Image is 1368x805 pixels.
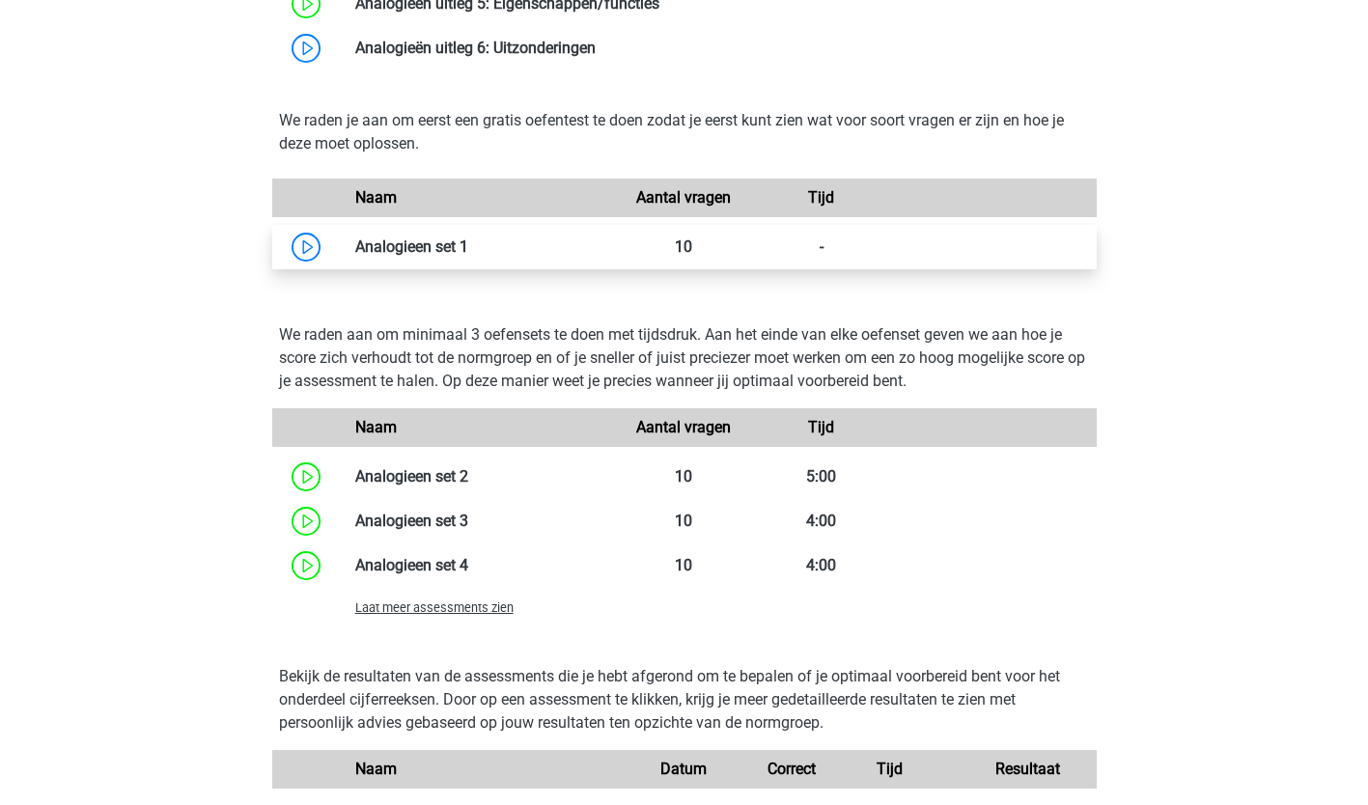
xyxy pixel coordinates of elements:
div: Analogieen set 2 [341,465,616,488]
div: Naam [341,186,616,209]
div: Analogieen set 4 [341,554,616,577]
div: Naam [341,758,616,781]
p: Bekijk de resultaten van de assessments die je hebt afgerond om te bepalen of je optimaal voorber... [279,665,1090,735]
div: Analogieen set 3 [341,510,616,533]
div: Analogieen set 1 [341,236,616,259]
span: Laat meer assessments zien [355,600,514,615]
p: We raden aan om minimaal 3 oefensets te doen met tijdsdruk. Aan het einde van elke oefenset geven... [279,323,1090,393]
div: Naam [341,416,616,439]
div: Aantal vragen [615,186,752,209]
div: Resultaat [959,758,1096,781]
p: We raden je aan om eerst een gratis oefentest te doen zodat je eerst kunt zien wat voor soort vra... [279,109,1090,155]
div: Tijd [753,416,890,439]
div: Aantal vragen [615,416,752,439]
div: Tijd [753,186,890,209]
div: Correct [753,758,822,781]
div: Analogieën uitleg 6: Uitzonderingen [341,37,1097,60]
div: Tijd [822,758,959,781]
div: Datum [615,758,752,781]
